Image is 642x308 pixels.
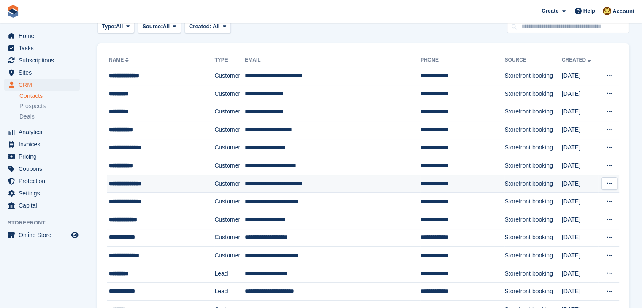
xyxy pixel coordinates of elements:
td: [DATE] [562,67,599,85]
span: Account [612,7,634,16]
span: Prospects [19,102,46,110]
button: Created: All [184,20,231,34]
span: Create [542,7,558,15]
td: Customer [214,175,245,193]
a: Contacts [19,92,80,100]
td: [DATE] [562,103,599,121]
th: Phone [420,54,504,67]
td: Storefront booking [504,85,561,103]
td: Storefront booking [504,229,561,247]
td: Customer [214,157,245,175]
a: menu [4,229,80,241]
td: Storefront booking [504,103,561,121]
a: Preview store [70,230,80,240]
td: [DATE] [562,247,599,265]
td: Storefront booking [504,67,561,85]
th: Type [214,54,245,67]
td: Storefront booking [504,121,561,139]
td: Customer [214,139,245,157]
a: menu [4,67,80,78]
span: Online Store [19,229,69,241]
td: [DATE] [562,265,599,283]
td: Storefront booking [504,283,561,301]
td: [DATE] [562,229,599,247]
a: menu [4,79,80,91]
td: Customer [214,247,245,265]
td: Storefront booking [504,193,561,211]
span: Help [583,7,595,15]
td: Customer [214,103,245,121]
a: Deals [19,112,80,121]
span: Pricing [19,151,69,162]
td: [DATE] [562,283,599,301]
span: Protection [19,175,69,187]
td: Customer [214,211,245,229]
th: Source [504,54,561,67]
a: Name [109,57,130,63]
a: menu [4,163,80,175]
span: Sites [19,67,69,78]
span: Settings [19,187,69,199]
td: [DATE] [562,85,599,103]
td: [DATE] [562,211,599,229]
span: All [163,22,170,31]
span: Home [19,30,69,42]
img: stora-icon-8386f47178a22dfd0bd8f6a31ec36ba5ce8667c1dd55bd0f319d3a0aa187defe.svg [7,5,19,18]
a: menu [4,200,80,211]
img: Damian Pope [603,7,611,15]
span: Coupons [19,163,69,175]
td: Customer [214,85,245,103]
span: Subscriptions [19,54,69,66]
span: Tasks [19,42,69,54]
td: Storefront booking [504,175,561,193]
span: Invoices [19,138,69,150]
td: Lead [214,265,245,283]
td: Storefront booking [504,139,561,157]
span: Capital [19,200,69,211]
button: Source: All [138,20,181,34]
span: Analytics [19,126,69,138]
td: Customer [214,193,245,211]
a: menu [4,138,80,150]
td: Storefront booking [504,265,561,283]
a: Prospects [19,102,80,111]
td: [DATE] [562,157,599,175]
td: [DATE] [562,175,599,193]
span: All [213,23,220,30]
a: menu [4,30,80,42]
td: Customer [214,121,245,139]
button: Type: All [97,20,134,34]
span: Created: [189,23,211,30]
a: menu [4,151,80,162]
td: Customer [214,229,245,247]
td: Storefront booking [504,211,561,229]
span: Type: [102,22,116,31]
td: Storefront booking [504,247,561,265]
td: Storefront booking [504,157,561,175]
span: Deals [19,113,35,121]
a: menu [4,54,80,66]
a: menu [4,42,80,54]
td: [DATE] [562,139,599,157]
a: menu [4,126,80,138]
a: Created [562,57,593,63]
span: Storefront [8,219,84,227]
span: CRM [19,79,69,91]
td: Customer [214,67,245,85]
th: Email [245,54,420,67]
span: All [116,22,123,31]
td: [DATE] [562,193,599,211]
a: menu [4,187,80,199]
td: Lead [214,283,245,301]
a: menu [4,175,80,187]
span: Source: [142,22,163,31]
td: [DATE] [562,121,599,139]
